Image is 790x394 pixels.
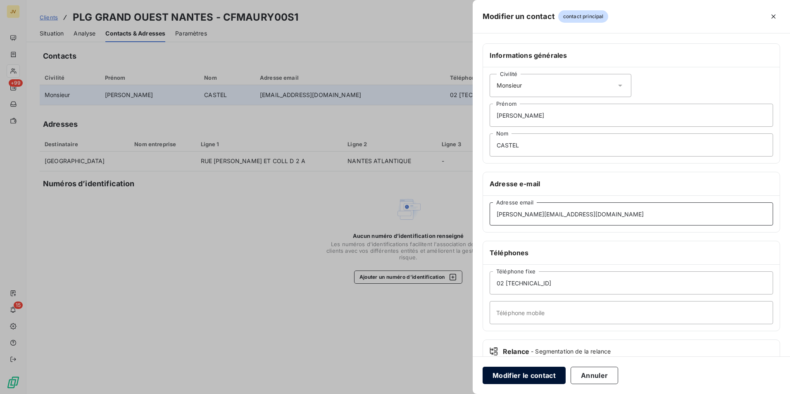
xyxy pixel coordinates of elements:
[483,11,555,22] h5: Modifier un contact
[531,347,611,356] span: - Segmentation de la relance
[490,202,773,225] input: placeholder
[490,271,773,294] input: placeholder
[762,366,782,386] iframe: Intercom live chat
[571,367,618,384] button: Annuler
[490,50,773,60] h6: Informations générales
[497,81,522,90] span: Monsieur
[490,347,773,356] div: Relance
[558,10,609,23] span: contact principal
[490,104,773,127] input: placeholder
[490,301,773,324] input: placeholder
[490,248,773,258] h6: Téléphones
[490,133,773,157] input: placeholder
[490,179,773,189] h6: Adresse e-mail
[483,367,566,384] button: Modifier le contact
